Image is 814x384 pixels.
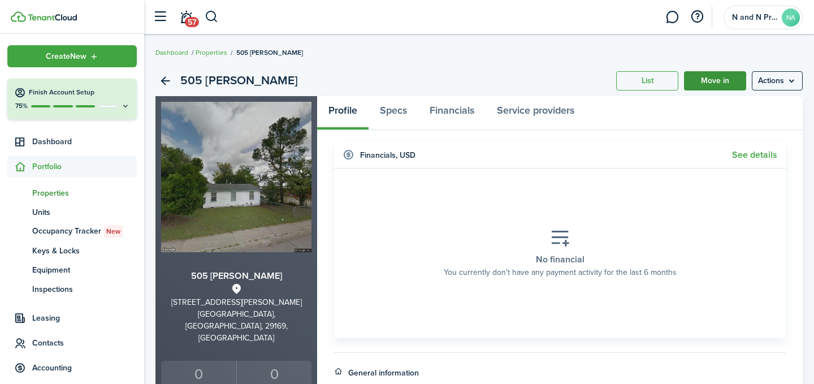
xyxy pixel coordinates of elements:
a: Inspections [7,279,137,299]
span: Dashboard [32,136,137,148]
p: 75% [14,101,28,111]
a: Move in [684,71,746,90]
a: Specs [369,96,418,130]
span: Equipment [32,264,137,276]
a: List [616,71,678,90]
div: [GEOGRAPHIC_DATA], [GEOGRAPHIC_DATA], 29169, [GEOGRAPHIC_DATA] [161,308,311,344]
span: Units [32,206,137,218]
button: Search [205,7,219,27]
span: Leasing [32,312,137,324]
span: N and N Properties, LLC [732,14,777,21]
a: Occupancy TrackerNew [7,222,137,241]
span: Inspections [32,283,137,295]
div: [STREET_ADDRESS][PERSON_NAME] [161,296,311,308]
img: TenantCloud [11,11,26,22]
h3: 505 [PERSON_NAME] [161,269,311,283]
a: Messaging [661,3,683,32]
a: Equipment [7,260,137,279]
a: Keys & Locks [7,241,137,260]
a: Units [7,202,137,222]
button: Open menu [752,71,803,90]
placeholder-description: You currently don't have any payment activity for the last 6 months [444,266,677,278]
placeholder-title: No financial [536,253,584,266]
h4: Finish Account Setup [29,88,130,97]
span: Portfolio [32,161,137,172]
a: Financials [418,96,486,130]
h4: Financials , USD [360,149,415,161]
span: New [106,226,120,236]
menu-btn: Actions [752,71,803,90]
span: 505 [PERSON_NAME] [236,48,303,58]
a: Dashboard [155,48,188,58]
h4: General information [348,367,419,379]
a: Back [155,71,175,90]
button: Finish Account Setup75% [7,79,137,119]
h2: 505 [PERSON_NAME] [180,71,298,90]
button: Open resource center [687,7,707,27]
a: Notifications [175,3,197,32]
a: Dashboard [7,131,137,153]
a: Properties [196,48,227,58]
span: Contacts [32,337,137,349]
button: Open menu [7,45,137,67]
span: Keys & Locks [32,245,137,257]
span: Create New [46,53,86,61]
img: Property avatar [161,102,311,252]
span: Accounting [32,362,137,374]
a: Service providers [486,96,586,130]
span: Properties [32,187,137,199]
img: TenantCloud [28,14,77,21]
a: See details [732,150,777,160]
avatar-text: NA [782,8,800,27]
span: 57 [185,17,199,27]
button: Open sidebar [149,6,171,28]
span: Occupancy Tracker [32,225,137,238]
a: Properties [7,183,137,202]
